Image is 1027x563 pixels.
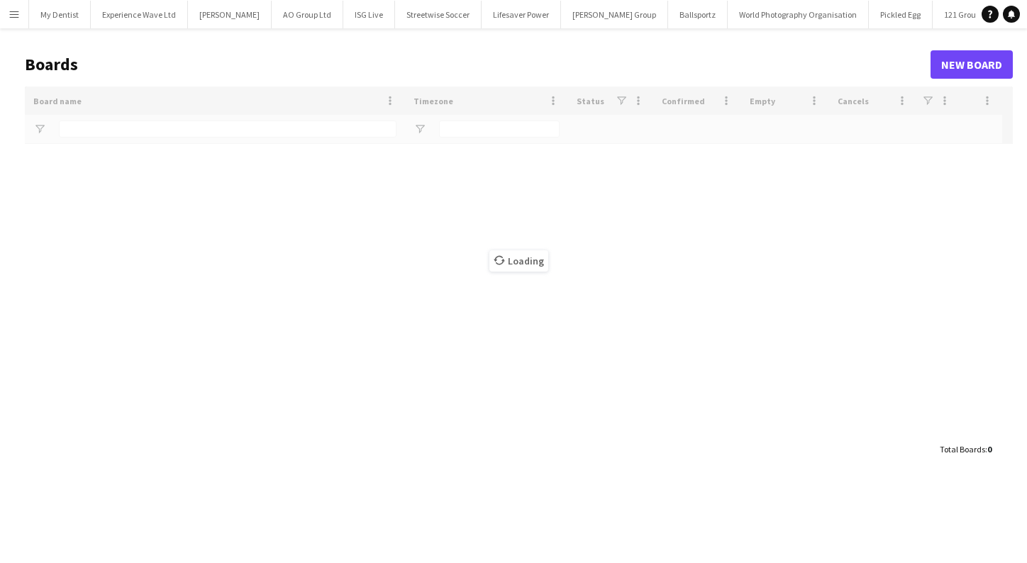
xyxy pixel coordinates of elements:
[940,435,992,463] div: :
[395,1,482,28] button: Streetwise Soccer
[561,1,668,28] button: [PERSON_NAME] Group
[668,1,728,28] button: Ballsportz
[91,1,188,28] button: Experience Wave Ltd
[940,444,985,455] span: Total Boards
[188,1,272,28] button: [PERSON_NAME]
[933,1,992,28] button: 121 Group
[489,250,548,272] span: Loading
[987,444,992,455] span: 0
[728,1,869,28] button: World Photography Organisation
[343,1,395,28] button: ISG Live
[482,1,561,28] button: Lifesaver Power
[869,1,933,28] button: Pickled Egg
[29,1,91,28] button: My Dentist
[272,1,343,28] button: AO Group Ltd
[25,54,931,75] h1: Boards
[931,50,1013,79] a: New Board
